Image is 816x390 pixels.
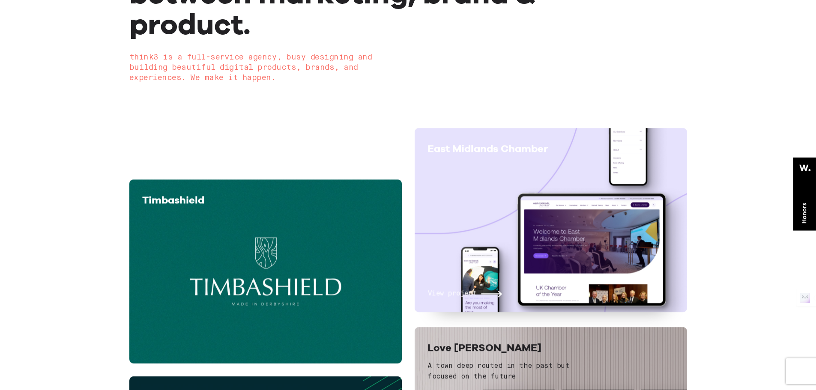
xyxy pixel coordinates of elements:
span: View project [427,289,477,300]
h2: think3 is a full-service agency, busy designing and building beautiful digital products, brands, ... [129,52,576,83]
span: East Midlands Chamber [427,142,548,155]
span: Timbashield [142,194,204,206]
span: A town deep routed in the past but focused on the future [427,363,569,381]
span: Love [PERSON_NAME] [427,341,541,354]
